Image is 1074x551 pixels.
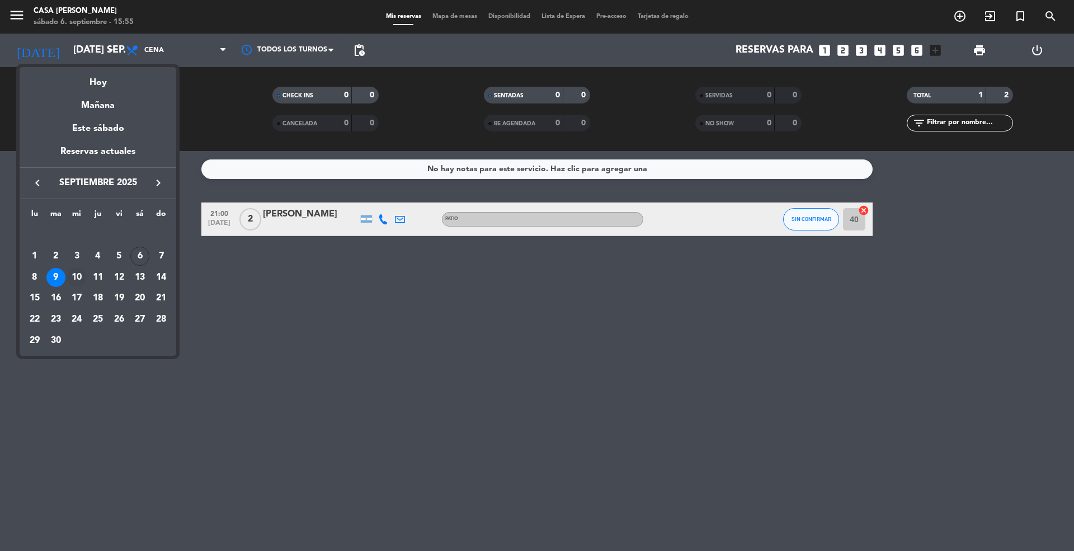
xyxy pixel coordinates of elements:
td: 16 de septiembre de 2025 [45,288,67,309]
td: 4 de septiembre de 2025 [87,246,109,267]
div: 1 [25,247,44,266]
td: 27 de septiembre de 2025 [130,309,151,330]
div: 3 [67,247,86,266]
div: 23 [46,310,65,329]
td: 2 de septiembre de 2025 [45,246,67,267]
div: 10 [67,268,86,287]
td: 14 de septiembre de 2025 [150,267,172,288]
div: 24 [67,310,86,329]
td: 25 de septiembre de 2025 [87,309,109,330]
div: 18 [88,289,107,308]
div: 17 [67,289,86,308]
td: 24 de septiembre de 2025 [66,309,87,330]
div: 15 [25,289,44,308]
th: jueves [87,208,109,225]
div: 21 [152,289,171,308]
div: 8 [25,268,44,287]
div: 25 [88,310,107,329]
div: 22 [25,310,44,329]
div: Mañana [20,90,176,113]
td: 21 de septiembre de 2025 [150,288,172,309]
div: 9 [46,268,65,287]
div: 29 [25,331,44,350]
div: 20 [130,289,149,308]
div: 14 [152,268,171,287]
td: 15 de septiembre de 2025 [24,288,45,309]
div: 30 [46,331,65,350]
th: martes [45,208,67,225]
td: 12 de septiembre de 2025 [109,267,130,288]
div: 4 [88,247,107,266]
td: 19 de septiembre de 2025 [109,288,130,309]
button: keyboard_arrow_right [148,176,168,190]
div: 13 [130,268,149,287]
div: 19 [110,289,129,308]
td: 17 de septiembre de 2025 [66,288,87,309]
div: Reservas actuales [20,144,176,167]
div: 2 [46,247,65,266]
div: 12 [110,268,129,287]
div: 28 [152,310,171,329]
i: keyboard_arrow_left [31,176,44,190]
td: 10 de septiembre de 2025 [66,267,87,288]
span: septiembre 2025 [48,176,148,190]
div: 11 [88,268,107,287]
div: 26 [110,310,129,329]
th: viernes [109,208,130,225]
td: 3 de septiembre de 2025 [66,246,87,267]
div: 6 [130,247,149,266]
td: 29 de septiembre de 2025 [24,330,45,351]
th: miércoles [66,208,87,225]
td: 26 de septiembre de 2025 [109,309,130,330]
td: 6 de septiembre de 2025 [130,246,151,267]
td: 8 de septiembre de 2025 [24,267,45,288]
td: 20 de septiembre de 2025 [130,288,151,309]
div: 7 [152,247,171,266]
td: 28 de septiembre de 2025 [150,309,172,330]
td: 9 de septiembre de 2025 [45,267,67,288]
td: 11 de septiembre de 2025 [87,267,109,288]
th: sábado [130,208,151,225]
td: 23 de septiembre de 2025 [45,309,67,330]
td: 13 de septiembre de 2025 [130,267,151,288]
button: keyboard_arrow_left [27,176,48,190]
td: 1 de septiembre de 2025 [24,246,45,267]
td: 18 de septiembre de 2025 [87,288,109,309]
div: Este sábado [20,113,176,144]
div: 16 [46,289,65,308]
td: 22 de septiembre de 2025 [24,309,45,330]
td: 30 de septiembre de 2025 [45,330,67,351]
th: lunes [24,208,45,225]
i: keyboard_arrow_right [152,176,165,190]
td: 7 de septiembre de 2025 [150,246,172,267]
td: SEP. [24,224,172,246]
div: 27 [130,310,149,329]
td: 5 de septiembre de 2025 [109,246,130,267]
div: 5 [110,247,129,266]
div: Hoy [20,67,176,90]
th: domingo [150,208,172,225]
